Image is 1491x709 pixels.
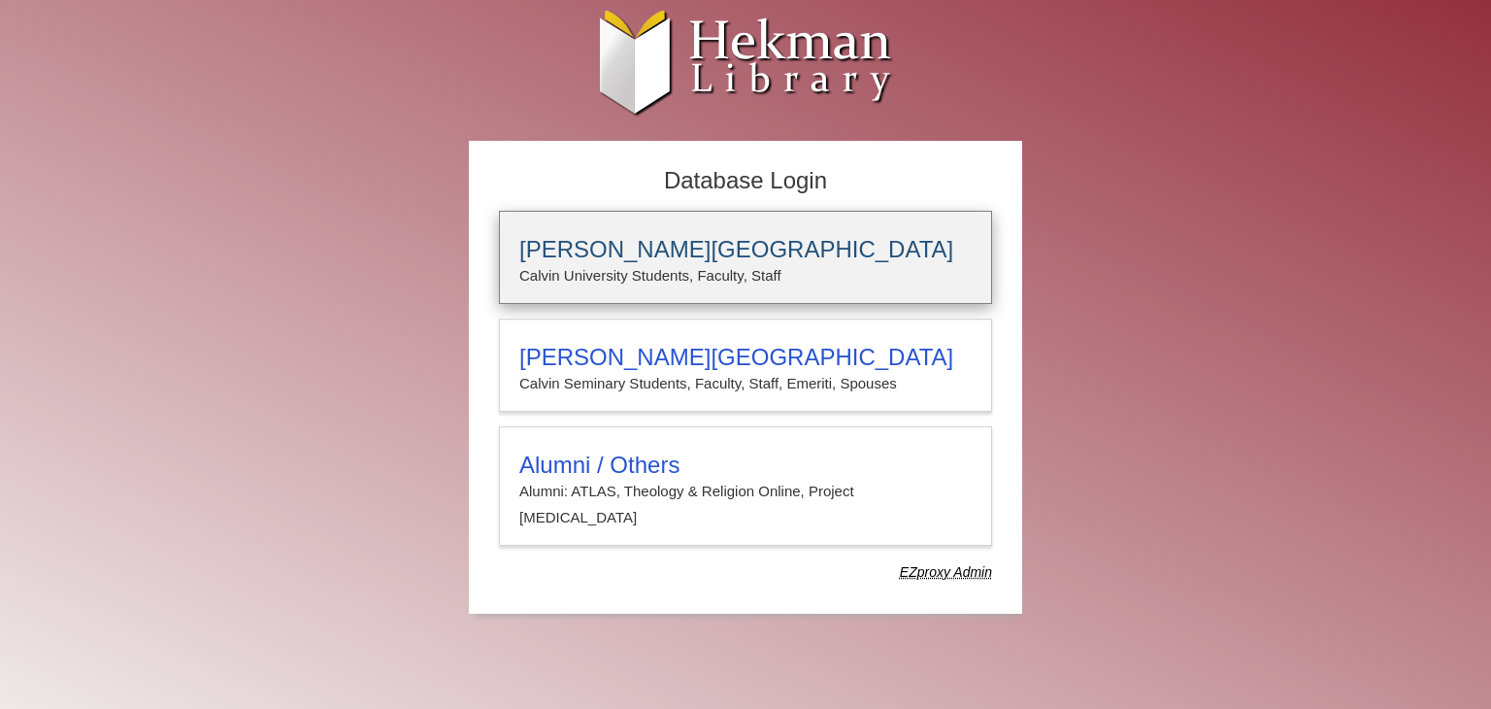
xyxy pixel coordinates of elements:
[519,371,972,396] p: Calvin Seminary Students, Faculty, Staff, Emeriti, Spouses
[489,161,1002,201] h2: Database Login
[499,211,992,304] a: [PERSON_NAME][GEOGRAPHIC_DATA]Calvin University Students, Faculty, Staff
[519,452,972,479] h3: Alumni / Others
[519,236,972,263] h3: [PERSON_NAME][GEOGRAPHIC_DATA]
[519,452,972,530] summary: Alumni / OthersAlumni: ATLAS, Theology & Religion Online, Project [MEDICAL_DATA]
[519,344,972,371] h3: [PERSON_NAME][GEOGRAPHIC_DATA]
[519,263,972,288] p: Calvin University Students, Faculty, Staff
[499,319,992,412] a: [PERSON_NAME][GEOGRAPHIC_DATA]Calvin Seminary Students, Faculty, Staff, Emeriti, Spouses
[900,564,992,580] dfn: Use Alumni login
[519,479,972,530] p: Alumni: ATLAS, Theology & Religion Online, Project [MEDICAL_DATA]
